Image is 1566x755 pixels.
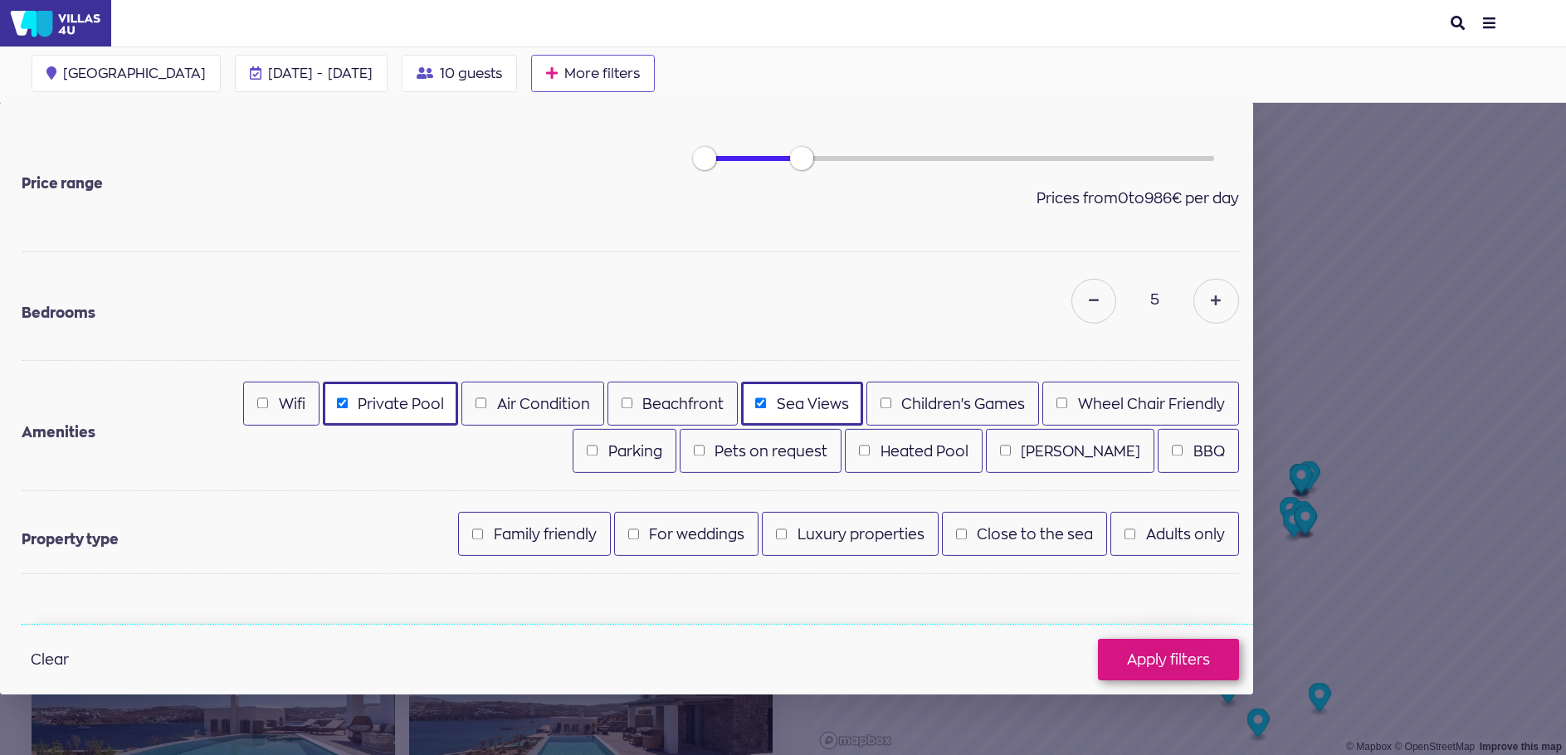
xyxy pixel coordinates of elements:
label: Heated Pool [881,440,968,462]
legend: Amenities [22,421,163,444]
label: Wheel Chair Friendly [1078,392,1225,415]
label: Children's Games [901,392,1025,415]
button: Clear [22,639,79,680]
label: Parking [608,440,662,462]
button: [DATE] - [DATE] [235,55,388,92]
span: 0 [1118,189,1129,207]
legend: Property type [22,528,163,550]
legend: Bedrooms [22,302,163,324]
label: [PERSON_NAME] [1021,440,1140,462]
legend: Price range [22,173,163,195]
span: [DATE] [328,65,373,81]
button: 10 guests [402,55,517,92]
label: Adults only [1146,523,1225,545]
label: Beachfront [642,392,724,415]
span: 986 [1144,189,1172,207]
span: [GEOGRAPHIC_DATA] [63,66,206,80]
button: Apply filters [1098,639,1239,680]
label: Private Pool [358,392,444,415]
label: Sea Views [777,392,849,415]
label: BBQ [1193,440,1225,462]
label: Pets on request [715,440,827,462]
label: For weddings [649,523,744,545]
label: Close to the sea [977,523,1093,545]
label: Luxury properties [798,523,924,545]
button: [GEOGRAPHIC_DATA] [32,55,221,92]
span: More filters [564,66,640,80]
button: More filters [531,55,655,92]
label: Prices from to € per day [1037,187,1239,209]
span: - [317,66,323,80]
label: Air Condition [497,392,590,415]
span: 10 guests [440,66,502,80]
label: Wifi [279,392,305,415]
label: Family friendly [494,523,597,545]
span: [DATE] [268,65,313,81]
